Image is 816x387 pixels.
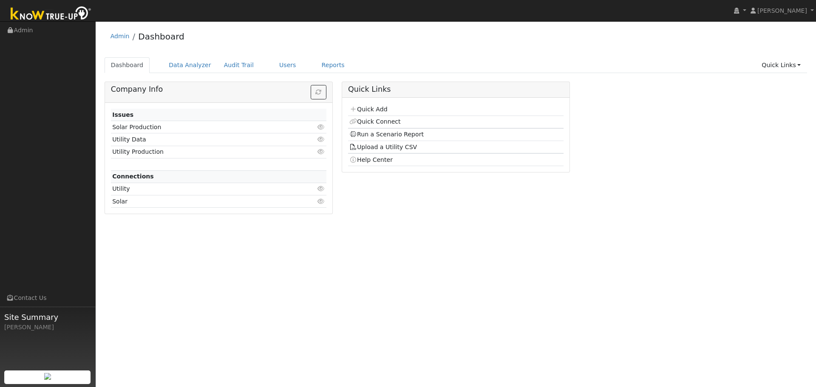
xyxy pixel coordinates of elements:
h5: Company Info [111,85,326,94]
span: [PERSON_NAME] [757,7,807,14]
div: [PERSON_NAME] [4,323,91,332]
a: Admin [110,33,130,40]
i: Click to view [317,149,325,155]
td: Solar Production [111,121,292,133]
a: Run a Scenario Report [349,131,424,138]
a: Users [273,57,303,73]
a: Audit Trail [218,57,260,73]
a: Upload a Utility CSV [349,144,417,150]
a: Dashboard [138,31,184,42]
h5: Quick Links [348,85,564,94]
strong: Connections [112,173,154,180]
span: Site Summary [4,311,91,323]
a: Dashboard [105,57,150,73]
i: Click to view [317,136,325,142]
a: Help Center [349,156,393,163]
i: Click to view [317,198,325,204]
a: Quick Add [349,106,387,113]
img: Know True-Up [6,5,96,24]
a: Data Analyzer [162,57,218,73]
a: Reports [315,57,351,73]
td: Utility Production [111,146,292,158]
a: Quick Links [755,57,807,73]
i: Click to view [317,186,325,192]
a: Quick Connect [349,118,400,125]
img: retrieve [44,373,51,380]
i: Click to view [317,124,325,130]
td: Solar [111,195,292,208]
td: Utility [111,183,292,195]
td: Utility Data [111,133,292,146]
strong: Issues [112,111,133,118]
